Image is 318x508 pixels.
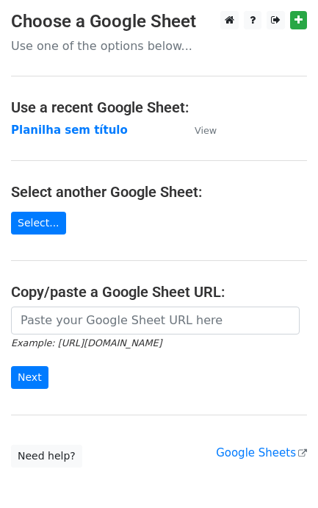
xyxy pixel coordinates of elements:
[11,99,307,116] h4: Use a recent Google Sheet:
[11,283,307,301] h4: Copy/paste a Google Sheet URL:
[11,307,300,335] input: Paste your Google Sheet URL here
[11,11,307,32] h3: Choose a Google Sheet
[11,445,82,468] a: Need help?
[11,183,307,201] h4: Select another Google Sheet:
[180,124,217,137] a: View
[195,125,217,136] small: View
[11,38,307,54] p: Use one of the options below...
[11,337,162,348] small: Example: [URL][DOMAIN_NAME]
[11,366,48,389] input: Next
[11,124,128,137] a: Planilha sem título
[216,446,307,459] a: Google Sheets
[11,212,66,235] a: Select...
